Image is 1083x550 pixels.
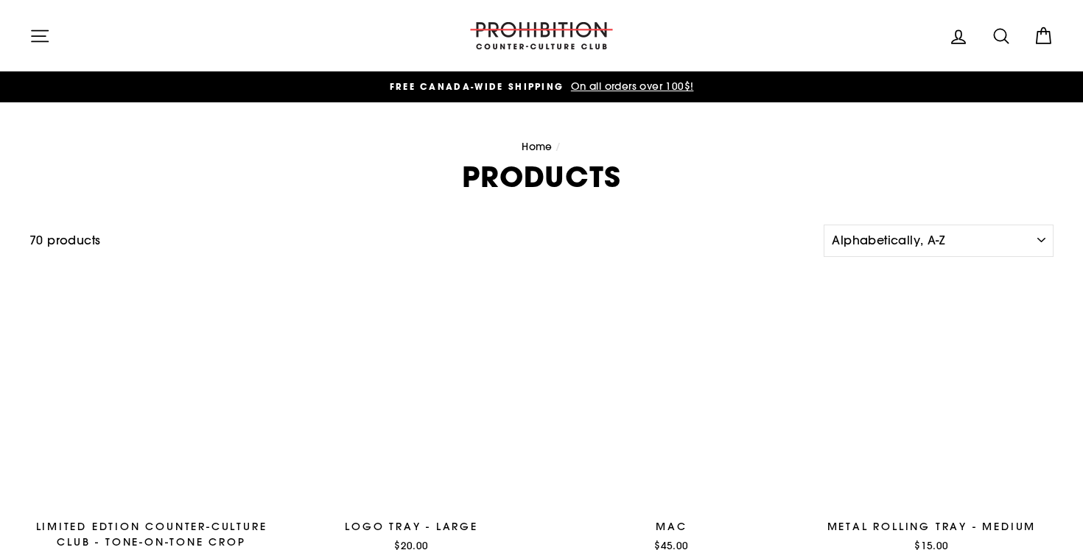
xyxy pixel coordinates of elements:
span: / [555,140,561,153]
span: On all orders over 100$! [567,80,694,93]
a: Home [522,140,553,153]
div: MAC [550,519,793,535]
div: METAL ROLLING TRAY - MEDIUM [810,519,1054,535]
h1: Products [29,163,1054,191]
a: FREE CANADA-WIDE SHIPPING On all orders over 100$! [33,79,1050,95]
span: FREE CANADA-WIDE SHIPPING [390,80,564,93]
span: Quick view [904,487,960,500]
nav: breadcrumbs [29,139,1054,155]
span: Quick view [644,487,700,500]
span: Quick view [124,487,180,500]
div: 70 products [29,231,819,250]
img: PROHIBITION COUNTER-CULTURE CLUB [468,22,615,49]
span: Quick view [384,487,440,500]
div: LOGO TRAY - LARGE [290,519,533,535]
